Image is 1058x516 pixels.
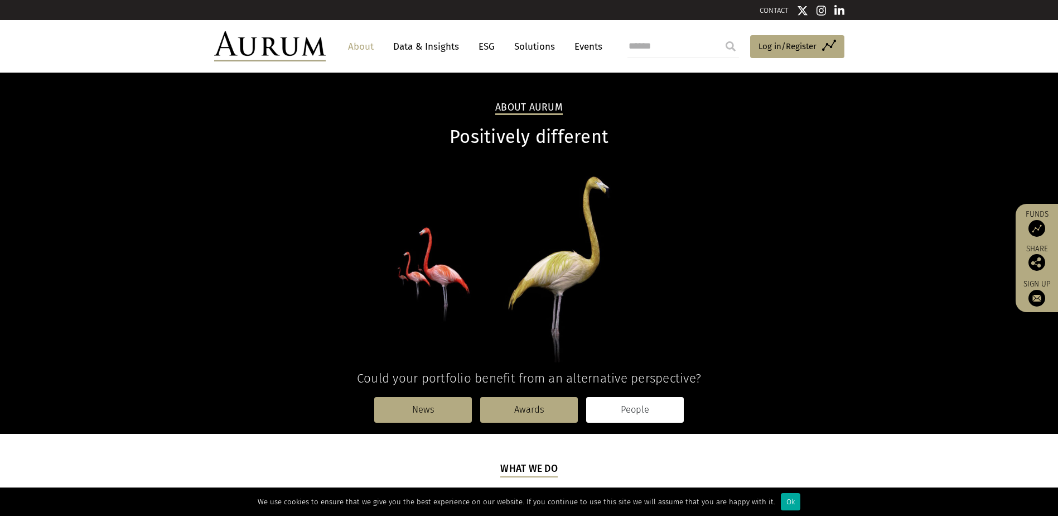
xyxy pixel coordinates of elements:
[1028,254,1045,271] img: Share this post
[834,5,844,16] img: Linkedin icon
[781,493,800,510] div: Ok
[817,5,827,16] img: Instagram icon
[760,6,789,15] a: CONTACT
[569,36,602,57] a: Events
[388,36,465,57] a: Data & Insights
[480,397,578,423] a: Awards
[500,462,558,477] h5: What we do
[750,35,844,59] a: Log in/Register
[214,31,326,61] img: Aurum
[509,36,561,57] a: Solutions
[374,397,472,423] a: News
[719,35,742,58] input: Submit
[1021,279,1052,307] a: Sign up
[1028,220,1045,237] img: Access Funds
[1021,245,1052,271] div: Share
[214,371,844,386] h4: Could your portfolio benefit from an alternative perspective?
[214,126,844,148] h1: Positively different
[473,36,500,57] a: ESG
[797,5,808,16] img: Twitter icon
[759,40,817,53] span: Log in/Register
[495,102,563,115] h2: About Aurum
[342,36,379,57] a: About
[1028,290,1045,307] img: Sign up to our newsletter
[1021,209,1052,237] a: Funds
[586,397,684,423] a: People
